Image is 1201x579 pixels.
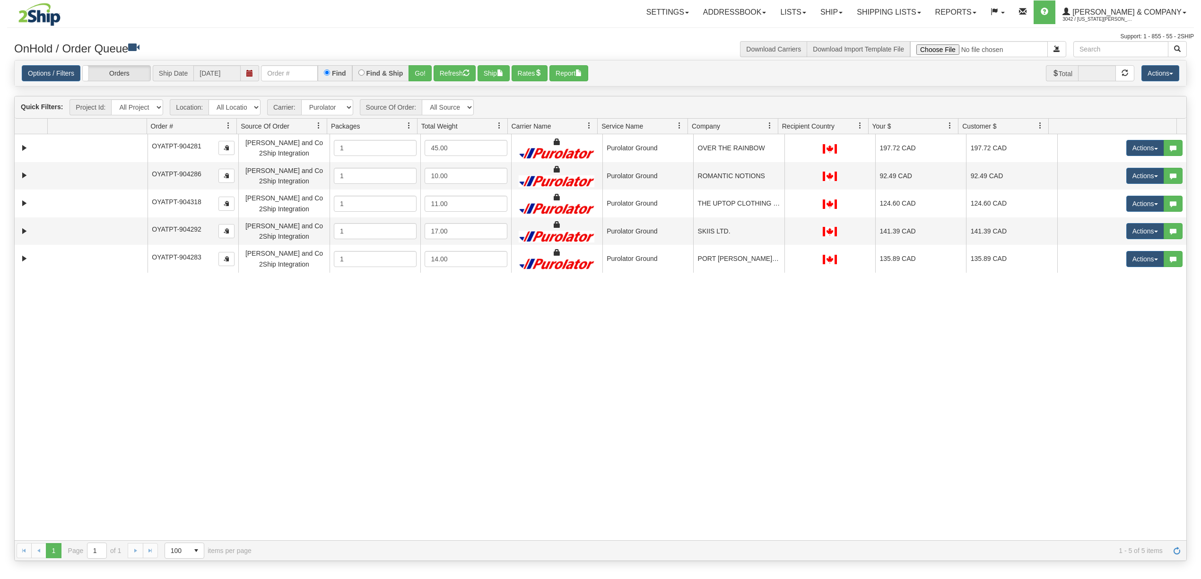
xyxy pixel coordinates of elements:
[409,65,432,81] button: Go!
[813,45,904,53] a: Download Import Template File
[218,197,235,211] button: Copy to clipboard
[171,546,183,555] span: 100
[850,0,928,24] a: Shipping lists
[512,65,548,81] button: Rates
[696,0,774,24] a: Addressbook
[639,0,696,24] a: Settings
[1141,65,1179,81] button: Actions
[762,118,778,134] a: Company filter column settings
[152,198,201,206] span: OYATPT-904318
[875,245,966,273] td: 135.89 CAD
[152,170,201,178] span: OYATPT-904286
[218,224,235,238] button: Copy to clipboard
[152,253,201,261] span: OYATPT-904283
[692,121,720,131] span: Company
[170,99,209,115] span: Location:
[823,227,837,236] img: CA
[693,134,784,162] td: OVER THE RAINBOW
[15,96,1186,119] div: grid toolbar
[516,231,599,242] img: Purolator
[243,138,326,159] div: [PERSON_NAME] and Co 2Ship Integration
[813,0,850,24] a: Ship
[872,121,891,131] span: Your $
[1126,223,1164,239] button: Actions
[421,121,458,131] span: Total Weight
[1032,118,1048,134] a: Customer $ filter column settings
[602,245,693,273] td: Purolator Ground
[18,198,30,209] a: Expand
[401,118,417,134] a: Packages filter column settings
[1062,15,1133,24] span: 3042 / [US_STATE][PERSON_NAME]
[516,203,599,215] img: Purolator
[823,255,837,264] img: CA
[823,144,837,154] img: CA
[243,248,326,269] div: [PERSON_NAME] and Co 2Ship Integration
[942,118,958,134] a: Your $ filter column settings
[1126,251,1164,267] button: Actions
[581,118,597,134] a: Carrier Name filter column settings
[875,134,966,162] td: 197.72 CAD
[693,217,784,245] td: SKIIS LTD.
[782,121,835,131] span: Recipient Country
[516,258,599,270] img: Purolator
[7,33,1194,41] div: Support: 1 - 855 - 55 - 2SHIP
[602,190,693,217] td: Purolator Ground
[966,190,1057,217] td: 124.60 CAD
[823,199,837,209] img: CA
[18,170,30,181] a: Expand
[1055,0,1193,24] a: [PERSON_NAME] & Company 3042 / [US_STATE][PERSON_NAME]
[773,0,813,24] a: Lists
[243,165,326,187] div: [PERSON_NAME] and Co 2Ship Integration
[7,2,72,26] img: logo3042.jpg
[267,99,301,115] span: Carrier:
[1126,140,1164,156] button: Actions
[852,118,868,134] a: Recipient Country filter column settings
[910,41,1048,57] input: Import
[153,65,193,81] span: Ship Date
[746,45,801,53] a: Download Carriers
[21,102,63,112] label: Quick Filters:
[332,70,346,77] label: Find
[68,543,122,559] span: Page of 1
[83,66,150,81] label: Orders
[478,65,510,81] button: Ship
[875,190,966,217] td: 124.60 CAD
[261,65,318,81] input: Order #
[1073,41,1168,57] input: Search
[928,0,983,24] a: Reports
[1126,168,1164,184] button: Actions
[265,547,1163,554] span: 1 - 5 of 5 items
[966,245,1057,273] td: 135.89 CAD
[18,142,30,154] a: Expand
[243,193,326,214] div: [PERSON_NAME] and Co 2Ship Integration
[602,217,693,245] td: Purolator Ground
[693,162,784,190] td: ROMANTIC NOTIONS
[966,134,1057,162] td: 197.72 CAD
[243,221,326,242] div: [PERSON_NAME] and Co 2Ship Integration
[218,169,235,183] button: Copy to clipboard
[18,253,30,265] a: Expand
[1169,543,1184,558] a: Refresh
[693,190,784,217] td: THE UPTOP CLOTHING SHOP
[516,147,599,159] img: Purolator
[46,543,61,558] span: Page 1
[966,162,1057,190] td: 92.49 CAD
[366,70,403,77] label: Find & Ship
[1179,241,1200,337] iframe: chat widget
[602,162,693,190] td: Purolator Ground
[1070,8,1182,16] span: [PERSON_NAME] & Company
[601,121,643,131] span: Service Name
[152,142,201,150] span: OYATPT-904281
[18,225,30,237] a: Expand
[875,162,966,190] td: 92.49 CAD
[1168,41,1187,57] button: Search
[966,217,1057,245] td: 141.39 CAD
[671,118,688,134] a: Service Name filter column settings
[311,118,327,134] a: Source Of Order filter column settings
[22,65,80,81] a: Options / Filters
[434,65,476,81] button: Refresh
[151,121,173,131] span: Order #
[491,118,507,134] a: Total Weight filter column settings
[823,172,837,181] img: CA
[165,543,204,559] span: Page sizes drop down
